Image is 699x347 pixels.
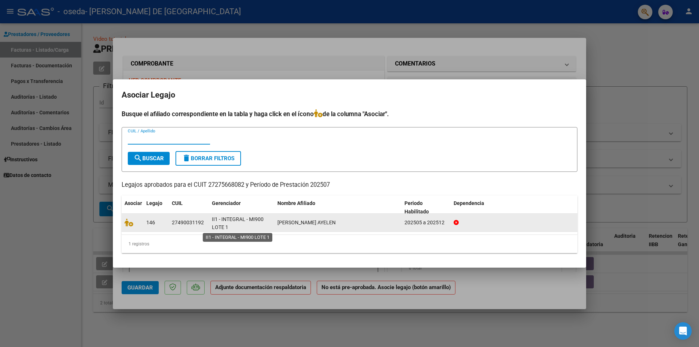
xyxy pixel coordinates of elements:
span: ODDI MILAGROS AYELEN [277,220,336,225]
mat-icon: delete [182,154,191,162]
div: Open Intercom Messenger [674,322,692,340]
span: Nombre Afiliado [277,200,315,206]
span: II1 - INTEGRAL - MI900 LOTE 1 [212,216,264,230]
span: Asociar [125,200,142,206]
span: Dependencia [454,200,484,206]
span: Periodo Habilitado [404,200,429,214]
mat-icon: search [134,154,142,162]
h4: Busque el afiliado correspondiente en la tabla y haga click en el ícono de la columna "Asociar". [122,109,577,119]
button: Borrar Filtros [175,151,241,166]
span: Legajo [146,200,162,206]
div: 27490031192 [172,218,204,227]
datatable-header-cell: Dependencia [451,196,578,220]
datatable-header-cell: Gerenciador [209,196,275,220]
span: Borrar Filtros [182,155,234,162]
span: Gerenciador [212,200,241,206]
p: Legajos aprobados para el CUIT 27275668082 y Período de Prestación 202507 [122,181,577,190]
span: CUIL [172,200,183,206]
div: 1 registros [122,235,577,253]
button: Buscar [128,152,170,165]
h2: Asociar Legajo [122,88,577,102]
datatable-header-cell: Nombre Afiliado [275,196,402,220]
datatable-header-cell: Asociar [122,196,143,220]
span: 146 [146,220,155,225]
div: 202505 a 202512 [404,218,448,227]
datatable-header-cell: Legajo [143,196,169,220]
datatable-header-cell: CUIL [169,196,209,220]
datatable-header-cell: Periodo Habilitado [402,196,451,220]
span: Buscar [134,155,164,162]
